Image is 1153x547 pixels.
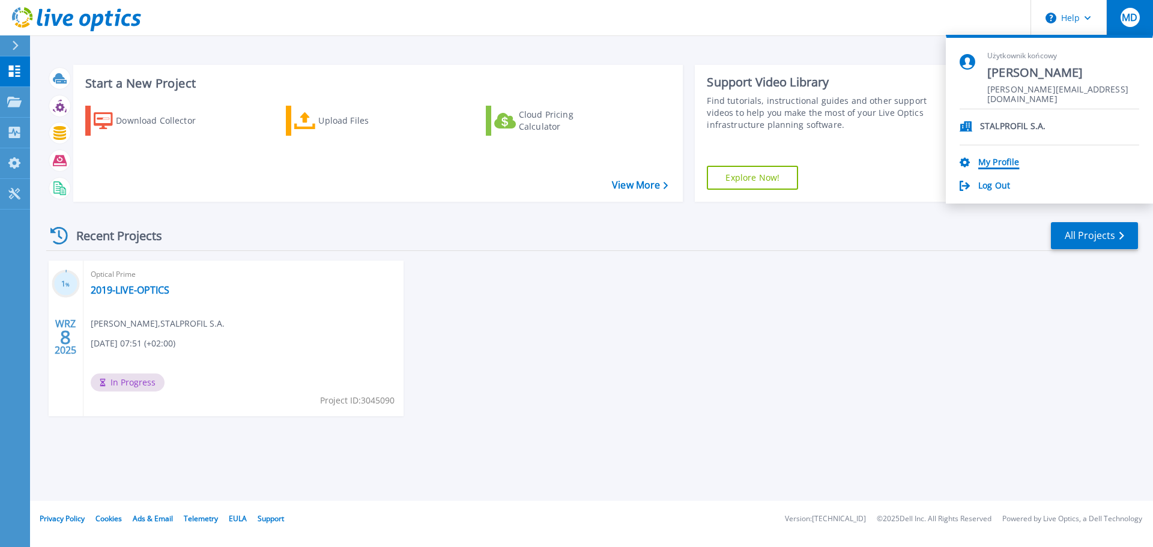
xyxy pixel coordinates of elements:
a: Privacy Policy [40,513,85,524]
span: [PERSON_NAME] , STALPROFIL S.A. [91,317,225,330]
a: Explore Now! [707,166,798,190]
a: Download Collector [85,106,219,136]
a: Ads & Email [133,513,173,524]
h3: 1 [52,277,80,291]
a: Log Out [978,181,1010,192]
div: Upload Files [318,109,414,133]
div: Recent Projects [46,221,178,250]
li: Version: [TECHNICAL_ID] [785,515,866,523]
span: [PERSON_NAME][EMAIL_ADDRESS][DOMAIN_NAME] [987,85,1139,96]
span: Optical Prime [91,268,396,281]
a: Telemetry [184,513,218,524]
span: MD [1122,13,1137,22]
span: In Progress [91,373,165,391]
li: Powered by Live Optics, a Dell Technology [1002,515,1142,523]
a: My Profile [978,157,1019,169]
a: Support [258,513,284,524]
a: View More [612,180,668,191]
a: Upload Files [286,106,420,136]
a: Cookies [95,513,122,524]
div: Cloud Pricing Calculator [519,109,615,133]
a: 2019-LIVE-OPTICS [91,284,169,296]
a: EULA [229,513,247,524]
li: © 2025 Dell Inc. All Rights Reserved [877,515,991,523]
div: WRZ 2025 [54,315,77,359]
span: % [65,281,70,288]
p: STALPROFIL S.A. [980,121,1046,133]
div: Find tutorials, instructional guides and other support videos to help you make the most of your L... [707,95,933,131]
div: Support Video Library [707,74,933,90]
span: Użytkownik końcowy [987,51,1139,61]
span: [DATE] 07:51 (+02:00) [91,337,175,350]
a: Cloud Pricing Calculator [486,106,620,136]
div: Download Collector [116,109,212,133]
span: 8 [60,332,71,342]
span: Project ID: 3045090 [320,394,395,407]
span: [PERSON_NAME] [987,65,1139,81]
h3: Start a New Project [85,77,668,90]
a: All Projects [1051,222,1138,249]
